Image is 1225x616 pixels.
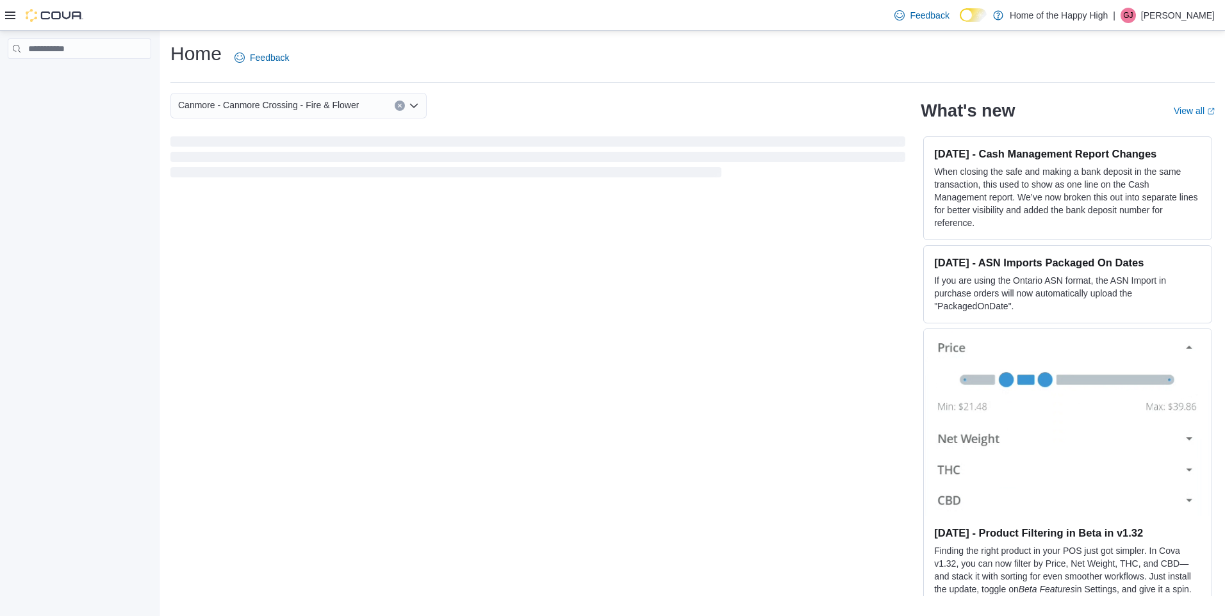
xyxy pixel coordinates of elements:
span: Feedback [910,9,949,22]
p: When closing the safe and making a bank deposit in the same transaction, this used to show as one... [934,165,1201,229]
p: | [1113,8,1115,23]
p: If you are using the Ontario ASN format, the ASN Import in purchase orders will now automatically... [934,274,1201,312]
h3: [DATE] - ASN Imports Packaged On Dates [934,256,1201,269]
input: Dark Mode [960,8,987,22]
button: Open list of options [409,101,419,111]
a: Feedback [889,3,954,28]
p: Home of the Happy High [1010,8,1108,23]
svg: External link [1207,108,1215,115]
button: Clear input [395,101,405,111]
a: View allExternal link [1174,106,1215,116]
h1: Home [170,41,222,67]
p: Finding the right product in your POS just got simpler. In Cova v1.32, you can now filter by Pric... [934,544,1201,608]
span: Canmore - Canmore Crossing - Fire & Flower [178,97,359,113]
h3: [DATE] - Cash Management Report Changes [934,147,1201,160]
a: Feedback [229,45,294,70]
nav: Complex example [8,61,151,92]
h2: What's new [921,101,1015,121]
span: GJ [1123,8,1133,23]
div: Gavin Jaques [1121,8,1136,23]
span: Loading [170,139,905,180]
p: [PERSON_NAME] [1141,8,1215,23]
img: Cova [26,9,83,22]
h3: [DATE] - Product Filtering in Beta in v1.32 [934,526,1201,539]
em: Beta Features [1019,584,1075,594]
span: Feedback [250,51,289,64]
